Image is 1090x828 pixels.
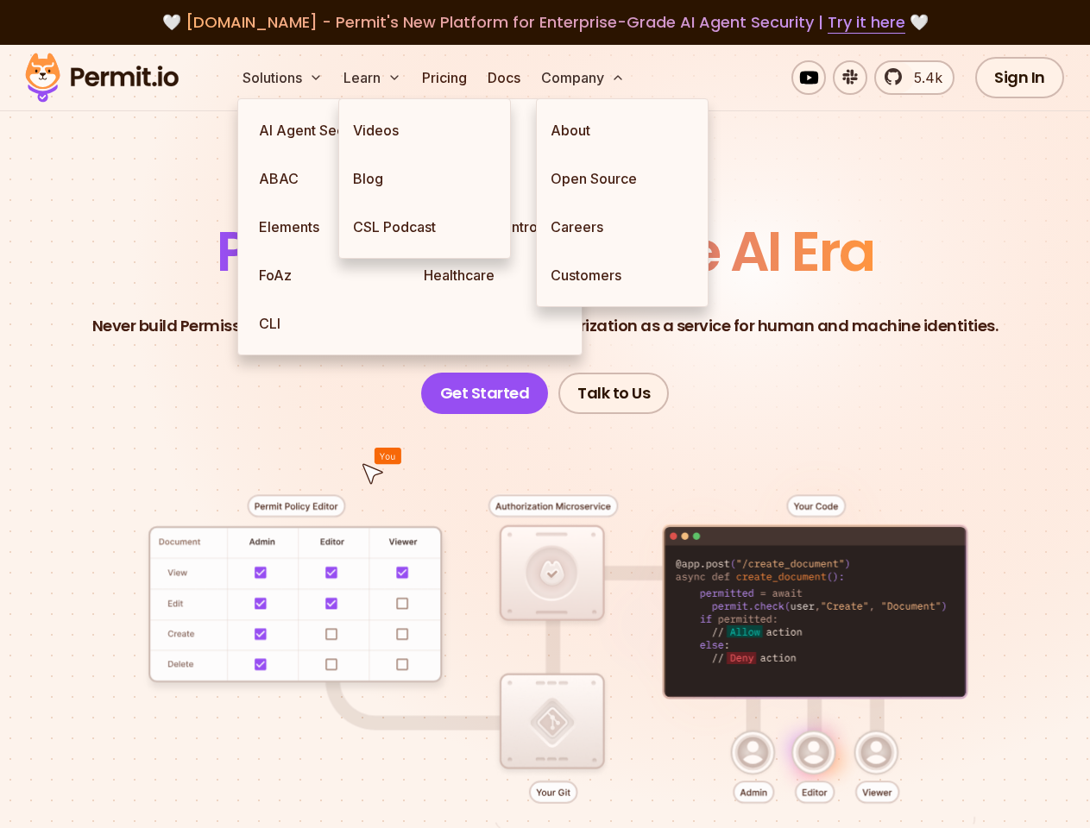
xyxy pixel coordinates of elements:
button: Company [534,60,632,95]
a: Open Source [537,154,708,203]
a: ABAC [245,154,410,203]
img: Permit logo [17,48,186,107]
a: Sign In [975,57,1064,98]
a: Get Started [421,373,549,414]
a: Pricing [415,60,474,95]
a: 5.4k [874,60,955,95]
a: Elements [245,203,410,251]
a: Customers [537,251,708,299]
a: Docs [481,60,527,95]
p: Never build Permissions again. Zero-latency fine-grained authorization as a service for human and... [92,314,999,338]
span: [DOMAIN_NAME] - Permit's New Platform for Enterprise-Grade AI Agent Security | [186,11,905,33]
a: AI Agent Security [245,106,410,154]
a: About [537,106,708,154]
span: Permissions for The AI Era [217,213,874,290]
a: Try it here [828,11,905,34]
a: FoAz [245,251,410,299]
button: Solutions [236,60,330,95]
span: 5.4k [904,67,942,88]
button: Learn [337,60,408,95]
a: Healthcare [410,251,575,299]
a: Talk to Us [558,373,669,414]
a: CSL Podcast [339,203,510,251]
a: CLI [245,299,410,348]
a: Videos [339,106,510,154]
a: Careers [537,203,708,251]
div: 🤍 🤍 [41,10,1049,34]
a: Blog [339,154,510,203]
